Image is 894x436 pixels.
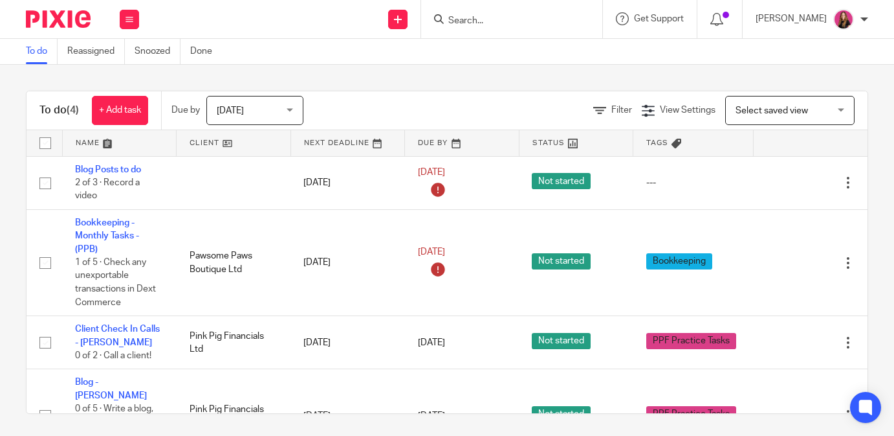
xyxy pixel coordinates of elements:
[532,406,591,422] span: Not started
[75,165,141,174] a: Blog Posts to do
[290,209,405,316] td: [DATE]
[756,12,827,25] p: [PERSON_NAME]
[418,168,445,177] span: [DATE]
[67,105,79,115] span: (4)
[611,106,632,115] span: Filter
[190,39,222,64] a: Done
[75,218,139,254] a: Bookkeeping - Monthly Tasks - (PPB)
[532,173,591,189] span: Not started
[177,209,291,316] td: Pawsome Paws Boutique Ltd
[646,333,736,349] span: PPF Practice Tasks
[26,39,58,64] a: To do
[532,333,591,349] span: Not started
[75,258,156,307] span: 1 of 5 · Check any unexportable transactions in Dext Commerce
[418,411,445,420] span: [DATE]
[532,253,591,270] span: Not started
[660,106,715,115] span: View Settings
[290,316,405,369] td: [DATE]
[634,14,684,23] span: Get Support
[75,178,140,201] span: 2 of 3 · Record a video
[217,106,244,115] span: [DATE]
[75,325,160,347] a: Client Check In Calls - [PERSON_NAME]
[736,106,808,115] span: Select saved view
[75,351,151,360] span: 0 of 2 · Call a client!
[92,96,148,125] a: + Add task
[646,406,736,422] span: PPF Practice Tasks
[447,16,563,27] input: Search
[646,253,712,270] span: Bookkeeping
[833,9,854,30] img: 17.png
[26,10,91,28] img: Pixie
[177,316,291,369] td: Pink Pig Financials Ltd
[135,39,180,64] a: Snoozed
[171,104,200,117] p: Due by
[418,248,445,257] span: [DATE]
[646,139,668,146] span: Tags
[75,378,147,400] a: Blog - [PERSON_NAME]
[290,156,405,209] td: [DATE]
[39,104,79,117] h1: To do
[418,338,445,347] span: [DATE]
[67,39,125,64] a: Reassigned
[646,176,740,189] div: ---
